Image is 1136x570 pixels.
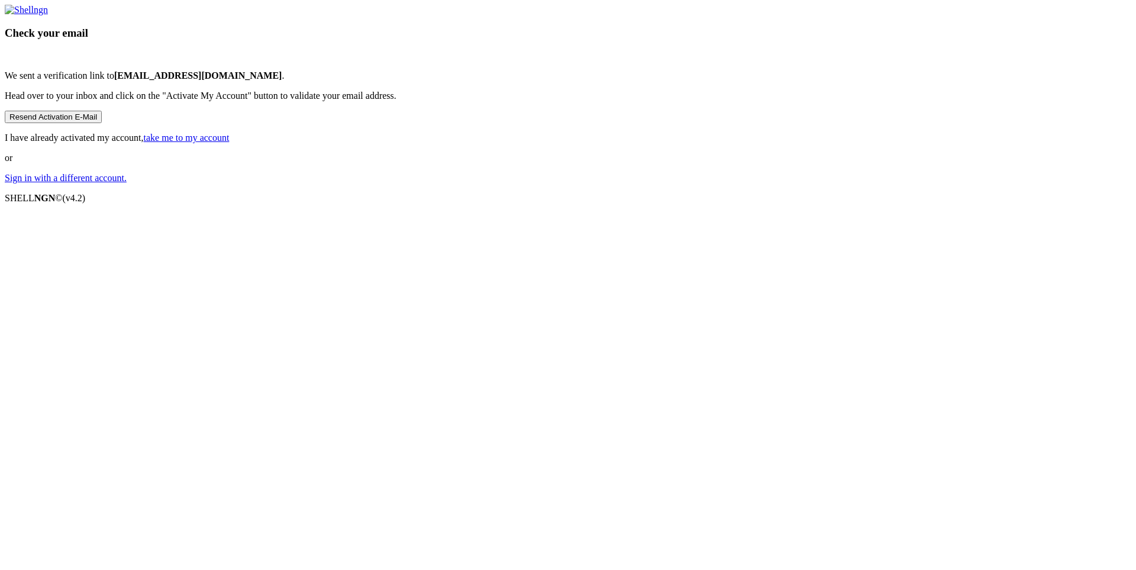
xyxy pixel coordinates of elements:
button: Resend Activation E-Mail [5,111,102,123]
img: Shellngn [5,5,48,15]
b: NGN [34,193,56,203]
h3: Check your email [5,27,1131,40]
a: take me to my account [144,133,230,143]
p: We sent a verification link to . [5,70,1131,81]
p: Head over to your inbox and click on the "Activate My Account" button to validate your email addr... [5,91,1131,101]
p: I have already activated my account, [5,133,1131,143]
b: [EMAIL_ADDRESS][DOMAIN_NAME] [114,70,282,80]
div: or [5,5,1131,183]
span: SHELL © [5,193,85,203]
span: 4.2.0 [63,193,86,203]
a: Sign in with a different account. [5,173,127,183]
